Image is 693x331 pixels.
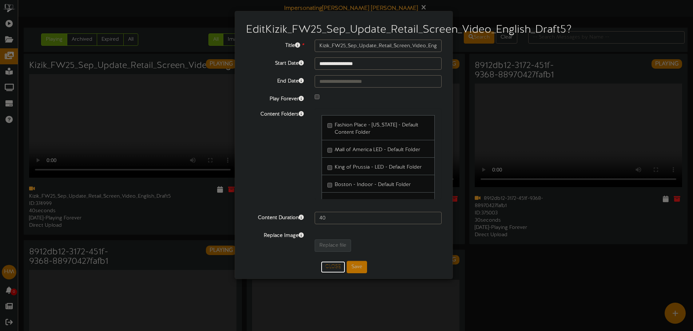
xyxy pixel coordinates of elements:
h2: Edit Kizik_FW25_Sep_Update_Retail_Screen_Video_English_Draft5 ? [246,24,442,36]
input: Boston - Indoor - Default Folder [327,183,332,187]
input: Fashion Place - [US_STATE] - Default Content Folder [327,123,332,128]
button: Close [321,261,345,273]
input: Title [315,40,442,52]
span: Mall of America LED - Default Folder [335,147,420,153]
label: Content Folders [240,108,309,118]
label: Start Date [240,57,309,67]
label: Title [240,40,309,49]
span: Boston - Indoor - Default Folder [335,182,411,187]
label: Play Forever [240,93,309,103]
span: Fashion Place - [US_STATE] - Default Content Folder [335,122,418,135]
input: King of Prussia - LED - Default Folder [327,165,332,170]
label: End Date [240,75,309,85]
input: 15 [315,212,442,224]
span: King of Prussia - LED - Default Folder [335,165,422,170]
input: Mall of America LED - Default Folder [327,148,332,153]
label: Replace Image [240,230,309,239]
button: Save [347,261,367,273]
label: Content Duration [240,212,309,222]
